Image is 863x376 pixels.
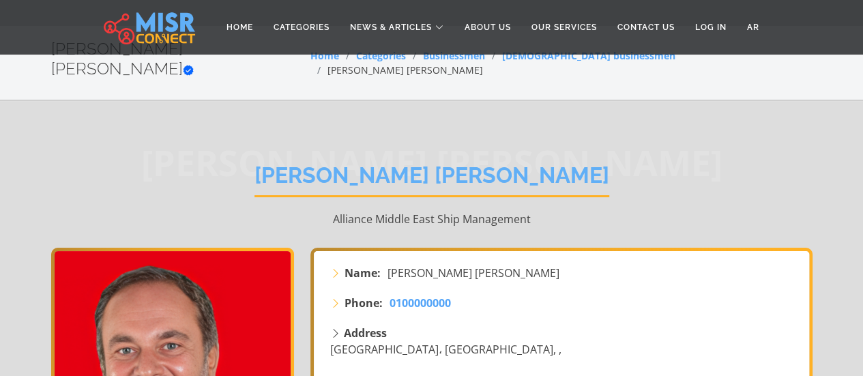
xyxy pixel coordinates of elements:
a: Categories [263,14,340,40]
img: main.misr_connect [104,10,195,44]
a: Contact Us [607,14,685,40]
a: [DEMOGRAPHIC_DATA] businessmen [502,49,675,62]
h2: [PERSON_NAME] [PERSON_NAME] [51,40,311,79]
span: News & Articles [350,21,432,33]
a: 0100000000 [390,295,451,311]
span: 0100000000 [390,295,451,310]
strong: Name: [345,265,381,281]
a: Log in [685,14,737,40]
p: Alliance Middle East Ship Management [51,211,813,227]
li: [PERSON_NAME] [PERSON_NAME] [310,63,483,77]
a: Businessmen [423,49,485,62]
a: Our Services [521,14,607,40]
a: About Us [454,14,521,40]
a: Home [310,49,339,62]
a: Categories [356,49,406,62]
h1: [PERSON_NAME] [PERSON_NAME] [254,162,609,197]
a: News & Articles [340,14,454,40]
span: [PERSON_NAME] [PERSON_NAME] [387,265,559,281]
a: AR [737,14,770,40]
span: [GEOGRAPHIC_DATA]، [GEOGRAPHIC_DATA], , [330,342,561,357]
strong: Phone: [345,295,383,311]
a: Home [216,14,263,40]
strong: Address [344,326,387,341]
svg: Verified account [183,65,194,76]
